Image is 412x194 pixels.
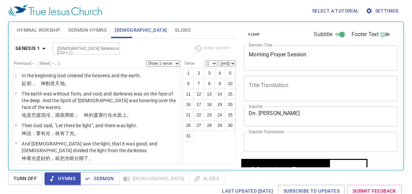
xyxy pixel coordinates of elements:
[183,110,194,120] button: 21
[54,45,107,52] input: Type Bible Reference
[22,80,141,87] p: 起初
[249,51,393,64] textarea: Morning Prayer Session
[22,122,137,129] p: Then God said, "Let there be light"; and there was light.
[22,130,137,137] p: 神
[364,5,401,17] button: Settings
[183,131,194,141] button: 31
[22,140,178,154] p: And [DEMOGRAPHIC_DATA] saw the light, that it was good; and [DEMOGRAPHIC_DATA] divided the light ...
[89,156,93,161] wh914: 。
[204,99,215,110] button: 18
[46,131,79,136] wh1961: 光
[204,110,215,120] button: 23
[36,156,93,161] wh216: 是好的
[13,174,37,183] span: Turn Off
[14,61,60,65] label: Previous (←, ↑) Next (→, ↓)
[68,26,107,34] span: Sermon Hymns
[17,26,60,34] span: Hymnal Worship
[70,156,93,161] wh216: 暗
[183,120,194,131] button: 26
[50,112,132,118] wh922: ，淵
[16,44,40,53] b: Genesis 1
[13,42,51,55] button: Genesis 1
[309,5,362,17] button: Select a tutorial
[74,112,132,118] wh2822: ； 神
[22,155,178,162] p: 神
[214,99,225,110] button: 19
[183,68,194,79] button: 1
[74,156,93,161] wh2822: 分開了
[31,81,70,86] wh7225: ， 神
[225,68,236,79] button: 5
[22,112,178,118] p: 地
[214,89,225,100] button: 14
[225,99,236,110] button: 20
[183,78,194,89] button: 6
[65,112,132,118] wh6440: 黑暗
[183,89,194,100] button: 11
[193,99,204,110] button: 17
[41,112,132,118] wh8414: 混沌
[27,156,93,161] wh430: 看
[108,112,132,118] wh7363: 在水
[193,78,204,89] button: 7
[214,110,225,120] button: 24
[312,7,359,15] span: Select a tutorial
[204,120,215,131] button: 28
[80,172,119,185] button: Sermon
[55,81,69,86] wh1254: 天
[193,120,204,131] button: 27
[15,141,17,145] span: 4
[183,61,194,65] label: Verse
[15,91,17,95] span: 2
[367,7,399,15] span: Settings
[89,112,132,118] wh430: 的靈
[86,174,114,183] span: Sermon
[244,30,264,38] button: clear
[204,68,215,79] button: 3
[74,131,79,136] wh216: 。
[314,30,333,38] span: Subtitle
[22,72,141,79] p: In the beginning God created the heavens and the earth.
[249,110,393,123] textarea: Dn. [PERSON_NAME]
[225,120,236,131] button: 30
[225,78,236,89] button: 10
[8,172,42,185] button: Turn Off
[98,112,132,118] wh7307: 運行
[214,78,225,89] button: 9
[31,112,132,118] wh1961: 空虛
[15,123,17,127] span: 3
[225,89,236,100] button: 15
[193,89,204,100] button: 12
[8,5,102,17] img: True Jesus Church
[214,68,225,79] button: 4
[204,78,215,89] button: 8
[225,110,236,120] button: 25
[60,112,132,118] wh8415: 面
[183,99,194,110] button: 16
[46,81,70,86] wh430: 創造
[31,131,79,136] wh559: ：要有
[45,172,81,185] button: Hymns
[50,156,93,161] wh2896: ，就把光
[204,89,215,100] button: 13
[50,174,75,183] span: Hymns
[122,112,132,118] wh6440: 上
[22,90,178,111] p: The earth was without form, and void; and darkness was on the face of the deep. And the Spirit of...
[31,156,93,161] wh7220: 光
[175,26,191,34] span: Slides
[193,110,204,120] button: 22
[115,26,167,34] span: [DEMOGRAPHIC_DATA]
[193,68,204,79] button: 2
[27,131,79,136] wh430: 說
[50,131,79,136] wh216: ，就有了光
[65,81,70,86] wh776: 。
[127,112,132,118] wh5921: 。
[27,112,132,118] wh776: 是
[117,112,132,118] wh4325: 面
[15,73,17,77] span: 1
[60,81,70,86] wh8064: 地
